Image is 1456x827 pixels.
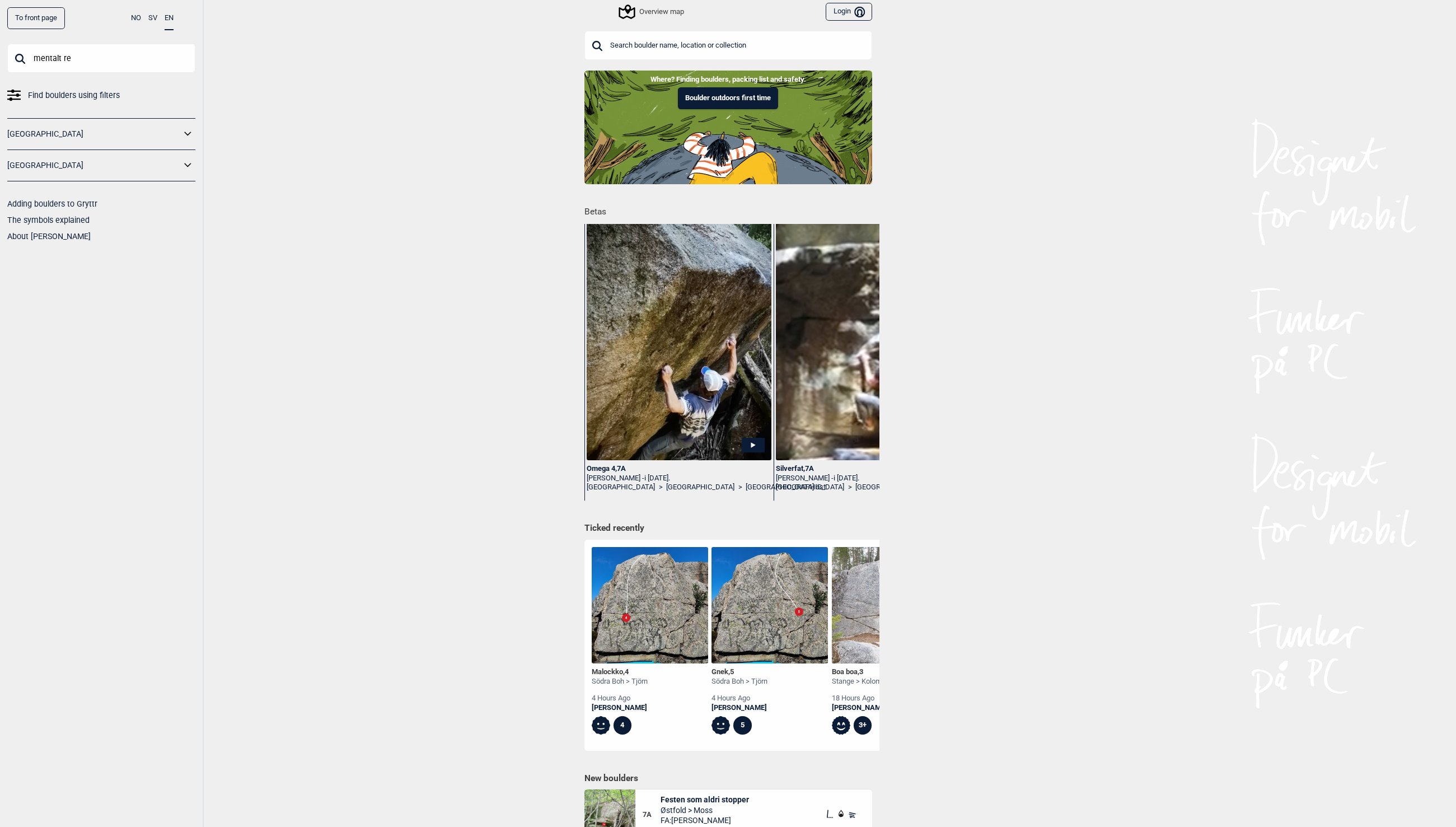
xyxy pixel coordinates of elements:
[854,716,872,735] div: 3+
[832,547,948,664] img: Boa boa
[832,677,893,686] div: Stange > Kolomoen
[7,7,65,29] a: To front page
[592,703,648,713] a: [PERSON_NAME]
[776,464,960,474] div: Silverfat , 7A
[587,464,771,474] div: Omega 4 , 7A
[711,694,767,703] div: 4 hours ago
[711,547,828,664] img: Gnek 230807
[832,667,893,677] div: Boa boa ,
[584,71,872,184] img: Indoor to outdoor
[733,716,752,735] div: 5
[584,199,879,218] h1: Betas
[661,815,749,825] span: FA: [PERSON_NAME]
[848,483,852,492] span: >
[643,810,661,820] span: 7A
[148,7,157,29] button: SV
[28,87,120,104] span: Find boulders using filters
[587,474,771,483] div: [PERSON_NAME] -
[165,7,174,30] button: EN
[859,667,863,676] span: 3
[776,474,960,483] div: [PERSON_NAME] -
[711,667,767,677] div: Gnek ,
[584,31,872,60] input: Search boulder name, location or collection
[834,474,859,482] span: i [DATE].
[711,703,767,713] a: [PERSON_NAME]
[776,483,844,492] a: [GEOGRAPHIC_DATA]
[587,205,771,492] img: Victor pa Omega 4
[592,667,648,677] div: Malockko ,
[587,483,655,492] a: [GEOGRAPHIC_DATA]
[592,547,708,664] img: Malockko 230807
[7,216,90,225] a: The symbols explained
[7,199,97,208] a: Adding boulders to Gryttr
[8,74,1448,85] p: Where? Finding boulders, packing list and safety.
[620,5,684,18] div: Overview map
[855,483,924,492] a: [GEOGRAPHIC_DATA]
[644,474,670,482] span: i [DATE].
[592,677,648,686] div: Södra Boh > Tjörn
[7,44,195,73] input: Search boulder name, location or collection
[659,483,663,492] span: >
[661,805,749,815] span: Østfold > Moss
[661,795,749,805] span: Festen som aldri stopper
[7,157,181,174] a: [GEOGRAPHIC_DATA]
[584,773,872,784] h1: New boulders
[584,522,872,535] h1: Ticked recently
[826,3,872,21] button: Login
[131,7,141,29] button: NO
[7,232,91,241] a: About [PERSON_NAME]
[776,221,960,460] img: Bart pa Silverfat
[625,667,629,676] span: 4
[666,483,734,492] a: [GEOGRAPHIC_DATA]
[832,703,893,713] a: [PERSON_NAME]
[7,87,195,104] a: Find boulders using filters
[614,716,632,735] div: 4
[832,694,893,703] div: 18 hours ago
[746,483,826,492] a: [GEOGRAPHIC_DATA] öst
[711,677,767,686] div: Södra Boh > Tjörn
[678,87,778,109] button: Boulder outdoors first time
[730,667,734,676] span: 5
[7,126,181,142] a: [GEOGRAPHIC_DATA]
[592,694,648,703] div: 4 hours ago
[738,483,742,492] span: >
